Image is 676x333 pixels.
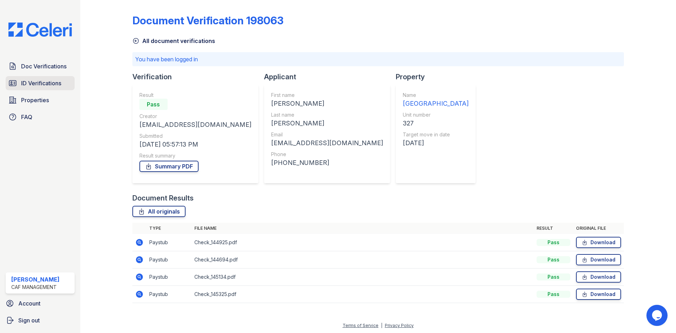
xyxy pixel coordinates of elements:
[646,305,669,326] iframe: chat widget
[132,72,264,82] div: Verification
[343,323,378,328] a: Terms of Service
[21,96,49,104] span: Properties
[576,237,621,248] a: Download
[192,269,534,286] td: Check_145134.pdf
[271,99,383,109] div: [PERSON_NAME]
[139,132,251,140] div: Submitted
[146,269,192,286] td: Paystub
[403,99,469,109] div: [GEOGRAPHIC_DATA]
[21,79,61,87] span: ID Verifications
[146,223,192,234] th: Type
[132,193,194,203] div: Document Results
[18,299,40,308] span: Account
[132,14,283,27] div: Document Verification 198063
[403,92,469,109] a: Name [GEOGRAPHIC_DATA]
[139,120,251,130] div: [EMAIL_ADDRESS][DOMAIN_NAME]
[132,37,215,45] a: All document verifications
[264,72,396,82] div: Applicant
[139,113,251,120] div: Creator
[3,23,77,37] img: CE_Logo_Blue-a8612792a0a2168367f1c8372b55b34899dd931a85d93a1a3d3e32e68fde9ad4.png
[403,138,469,148] div: [DATE]
[192,286,534,303] td: Check_145325.pdf
[573,223,624,234] th: Original file
[403,118,469,128] div: 327
[271,131,383,138] div: Email
[139,152,251,159] div: Result summary
[576,271,621,283] a: Download
[537,256,570,263] div: Pass
[192,251,534,269] td: Check_144694.pdf
[11,284,60,291] div: CAF Management
[192,223,534,234] th: File name
[139,92,251,99] div: Result
[271,138,383,148] div: [EMAIL_ADDRESS][DOMAIN_NAME]
[3,313,77,327] a: Sign out
[6,110,75,124] a: FAQ
[271,118,383,128] div: [PERSON_NAME]
[6,76,75,90] a: ID Verifications
[139,140,251,149] div: [DATE] 05:57:13 PM
[139,161,199,172] a: Summary PDF
[132,206,186,217] a: All originals
[18,316,40,325] span: Sign out
[146,251,192,269] td: Paystub
[403,131,469,138] div: Target move in date
[271,92,383,99] div: First name
[576,254,621,265] a: Download
[385,323,414,328] a: Privacy Policy
[537,273,570,280] div: Pass
[271,158,383,168] div: [PHONE_NUMBER]
[3,296,77,310] a: Account
[403,92,469,99] div: Name
[21,113,32,121] span: FAQ
[192,234,534,251] td: Check_144925.pdf
[6,59,75,73] a: Doc Verifications
[146,234,192,251] td: Paystub
[6,93,75,107] a: Properties
[381,323,382,328] div: |
[21,62,67,70] span: Doc Verifications
[139,99,168,110] div: Pass
[271,151,383,158] div: Phone
[135,55,621,63] p: You have been logged in
[537,291,570,298] div: Pass
[396,72,481,82] div: Property
[271,111,383,118] div: Last name
[403,111,469,118] div: Unit number
[146,286,192,303] td: Paystub
[534,223,573,234] th: Result
[11,275,60,284] div: [PERSON_NAME]
[576,289,621,300] a: Download
[537,239,570,246] div: Pass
